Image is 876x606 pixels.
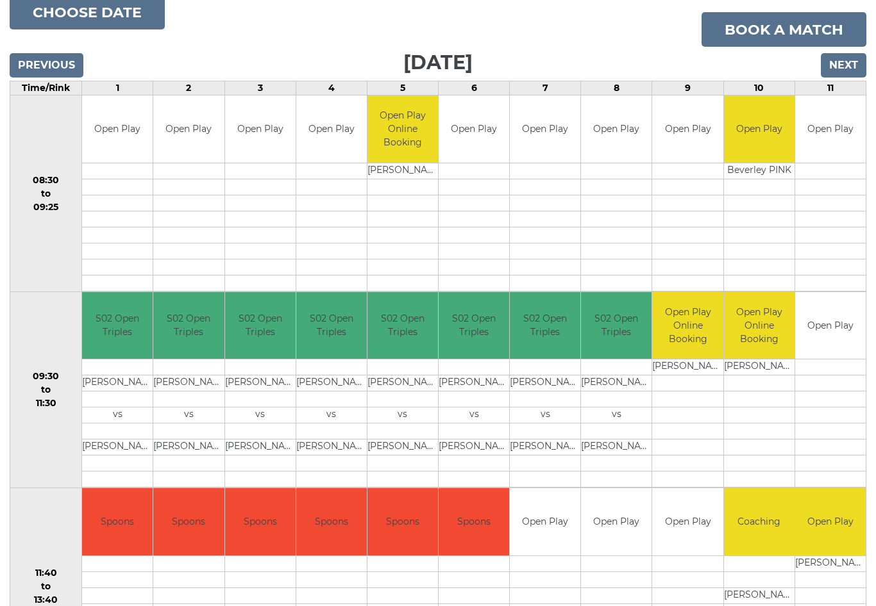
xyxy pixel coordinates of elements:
[439,488,509,555] td: Spoons
[82,81,153,95] td: 1
[795,488,866,555] td: Open Play
[581,407,652,423] td: vs
[224,81,296,95] td: 3
[82,439,153,455] td: [PERSON_NAME]
[652,95,723,163] td: Open Play
[153,439,224,455] td: [PERSON_NAME]
[153,375,224,391] td: [PERSON_NAME]
[153,292,224,359] td: S02 Open Triples
[724,163,795,179] td: Beverley PINK
[10,81,82,95] td: Time/Rink
[581,439,652,455] td: [PERSON_NAME]
[82,488,153,555] td: Spoons
[439,407,509,423] td: vs
[296,375,367,391] td: [PERSON_NAME]
[510,407,580,423] td: vs
[439,375,509,391] td: [PERSON_NAME]
[367,292,438,359] td: S02 Open Triples
[225,95,296,163] td: Open Play
[296,292,367,359] td: S02 Open Triples
[581,488,652,555] td: Open Play
[225,488,296,555] td: Spoons
[510,292,580,359] td: S02 Open Triples
[702,12,866,47] a: Book a match
[225,439,296,455] td: [PERSON_NAME]
[652,81,723,95] td: 9
[510,95,580,163] td: Open Play
[82,292,153,359] td: S02 Open Triples
[795,95,866,163] td: Open Play
[724,359,795,375] td: [PERSON_NAME]
[153,407,224,423] td: vs
[296,95,367,163] td: Open Play
[153,95,224,163] td: Open Play
[723,81,795,95] td: 10
[724,587,795,603] td: [PERSON_NAME]
[367,163,438,179] td: [PERSON_NAME]
[367,439,438,455] td: [PERSON_NAME]
[795,81,866,95] td: 11
[367,95,438,163] td: Open Play Online Booking
[724,292,795,359] td: Open Play Online Booking
[652,359,723,375] td: [PERSON_NAME]
[296,488,367,555] td: Spoons
[439,81,510,95] td: 6
[439,292,509,359] td: S02 Open Triples
[439,439,509,455] td: [PERSON_NAME]
[795,292,866,359] td: Open Play
[296,439,367,455] td: [PERSON_NAME]
[367,375,438,391] td: [PERSON_NAME]
[510,375,580,391] td: [PERSON_NAME]
[652,292,723,359] td: Open Play Online Booking
[82,407,153,423] td: vs
[821,53,866,78] input: Next
[581,292,652,359] td: S02 Open Triples
[510,488,580,555] td: Open Play
[652,488,723,555] td: Open Play
[225,292,296,359] td: S02 Open Triples
[724,488,795,555] td: Coaching
[10,291,82,488] td: 09:30 to 11:30
[367,488,438,555] td: Spoons
[795,555,866,571] td: [PERSON_NAME]
[82,375,153,391] td: [PERSON_NAME]
[296,81,367,95] td: 4
[724,95,795,163] td: Open Play
[581,81,652,95] td: 8
[10,95,82,292] td: 08:30 to 09:25
[581,95,652,163] td: Open Play
[153,488,224,555] td: Spoons
[153,81,224,95] td: 2
[439,95,509,163] td: Open Play
[581,375,652,391] td: [PERSON_NAME]
[10,53,83,78] input: Previous
[510,439,580,455] td: [PERSON_NAME]
[367,81,438,95] td: 5
[225,375,296,391] td: [PERSON_NAME]
[367,407,438,423] td: vs
[82,95,153,163] td: Open Play
[510,81,581,95] td: 7
[225,407,296,423] td: vs
[296,407,367,423] td: vs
